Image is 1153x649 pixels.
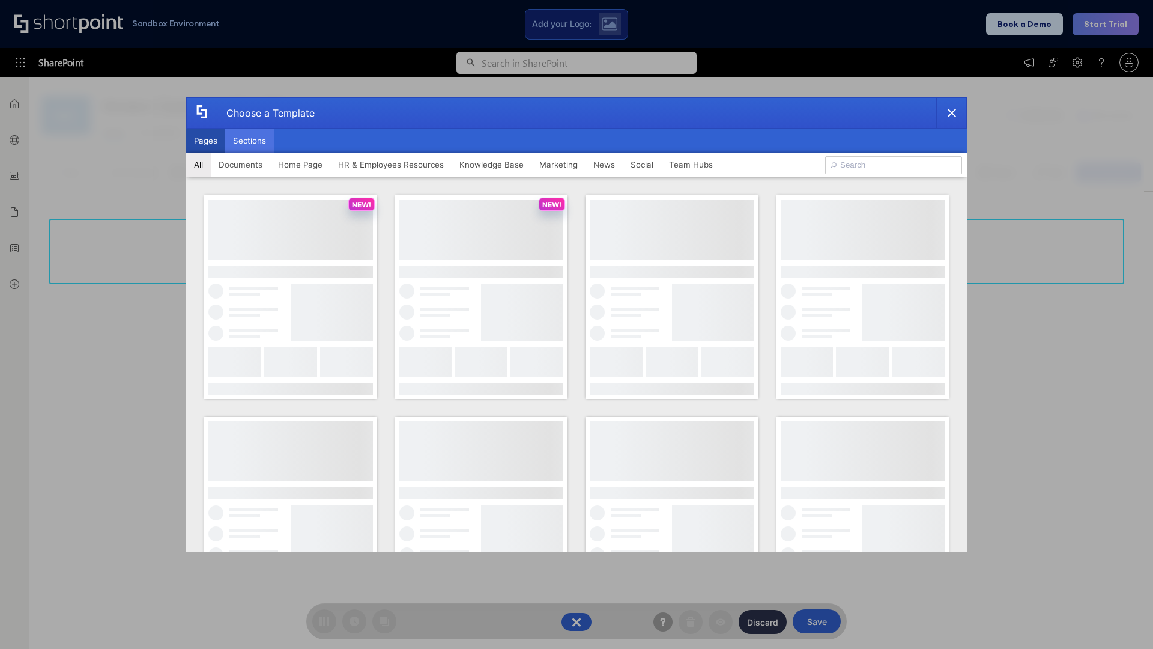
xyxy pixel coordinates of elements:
p: NEW! [352,200,371,209]
input: Search [825,156,962,174]
button: Pages [186,129,225,153]
button: Social [623,153,661,177]
button: Sections [225,129,274,153]
button: All [186,153,211,177]
button: Marketing [531,153,586,177]
iframe: Chat Widget [1093,591,1153,649]
button: Team Hubs [661,153,721,177]
p: NEW! [542,200,561,209]
button: News [586,153,623,177]
div: Choose a Template [217,98,315,128]
button: Documents [211,153,270,177]
button: Knowledge Base [452,153,531,177]
div: template selector [186,97,967,552]
button: Home Page [270,153,330,177]
button: HR & Employees Resources [330,153,452,177]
